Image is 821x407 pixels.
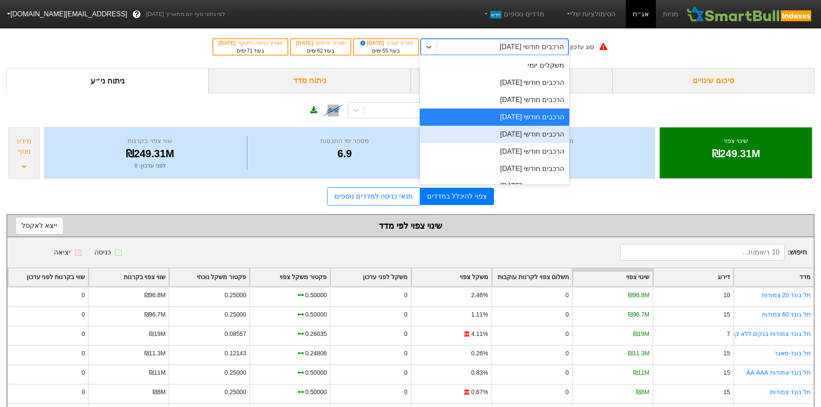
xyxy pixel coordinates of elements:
div: תאריך פרסום : [295,39,346,47]
div: 15 [723,388,730,397]
div: 0 [81,368,85,377]
div: 0 [565,329,569,339]
div: ₪11M [633,368,649,377]
img: SmartBull [685,6,814,23]
div: ₪96.8M [628,291,649,300]
div: ₪11.3M [144,349,166,358]
span: חיפוש : [620,244,807,261]
div: בעוד ימים [358,47,414,55]
div: 0 [81,329,85,339]
a: תל בונד 60 צמודות [762,311,811,318]
div: Toggle SortBy [492,268,572,286]
div: הרכבים חודשי [DATE] [420,143,569,160]
div: יציאה [54,247,71,258]
div: 0 [404,329,408,339]
div: 0.26035 [305,329,327,339]
a: מדדים נוספיםחדש [479,6,548,23]
div: 0.83% [471,368,488,377]
a: תל בונד צמודות [770,388,811,395]
div: 15 [723,349,730,358]
div: 0 [81,291,85,300]
div: ₪8M [636,388,649,397]
div: 1.11% [471,310,488,319]
div: הרכבים חודשי [DATE] [420,160,569,177]
a: צפוי להיכלל במדדים [420,188,494,205]
a: תל בונד-צמודות AA-AAA [746,369,811,376]
div: ₪96.8M [144,291,166,300]
div: בעוד ימים [218,47,283,55]
div: הרכבים חודשי [DATE] [420,109,569,126]
div: כניסה [94,247,111,258]
div: 0 [404,310,408,319]
span: 55 [382,48,388,54]
div: 10 [723,291,730,300]
div: 0.25000 [225,368,246,377]
span: [DATE] [296,40,315,46]
div: Toggle SortBy [250,268,330,286]
span: [DATE] [359,40,386,46]
div: Toggle SortBy [412,268,491,286]
span: [DATE] [219,40,237,46]
div: 0 [404,388,408,397]
a: תל בונד 20 צמודות [762,292,811,298]
div: מספר ימי התכסות [250,136,440,146]
div: 0.50000 [305,388,327,397]
div: הרכבים חודשי [DATE] [420,126,569,143]
div: 0.24806 [305,349,327,358]
div: 2.46% [471,291,488,300]
div: שווי צפוי בקרנות [55,136,245,146]
div: Toggle SortBy [573,268,652,286]
div: 0 [565,388,569,397]
div: 0 [81,310,85,319]
div: ₪249.31M [671,146,801,162]
div: מידע נוסף [11,136,37,157]
div: Toggle SortBy [169,268,249,286]
button: ייצא לאקסל [16,217,63,234]
div: 0 [81,388,85,397]
div: 0 [565,368,569,377]
div: הרכבים חודשי [DATE] [500,42,564,52]
div: 0 [565,310,569,319]
div: Toggle SortBy [8,268,88,286]
div: ₪96.7M [628,310,649,319]
a: הסימולציות שלי [562,6,619,23]
span: 62 [317,48,323,54]
div: 0.25000 [225,388,246,397]
div: 0.50000 [305,291,327,300]
div: 0.26% [471,349,488,358]
span: ? [134,9,139,20]
div: לפני עדכון : 0 [55,162,245,170]
div: הרכבים חודשי [DATE] [420,74,569,91]
div: סוג עדכון [570,43,594,52]
div: Toggle SortBy [331,268,410,286]
div: ביקושים והיצעים צפויים [411,68,613,93]
div: ₪8M [153,388,165,397]
div: 0 [404,368,408,377]
div: 15 [723,368,730,377]
span: חדש [490,11,502,19]
div: 0.50000 [305,310,327,319]
div: Toggle SortBy [653,268,733,286]
a: תנאי כניסה למדדים נוספים [327,187,420,205]
div: 0.25000 [225,291,246,300]
div: משקלים יומי [420,57,569,74]
div: ₪11M [149,368,165,377]
div: 0 [404,349,408,358]
div: הרכבים חודשי [DATE] [420,177,569,195]
div: 0.50000 [305,368,327,377]
div: ניתוח ני״ע [6,68,209,93]
div: ₪11.3M [628,349,649,358]
div: בעוד ימים [295,47,346,55]
div: סיכום שינויים [612,68,815,93]
div: ₪96.7M [144,310,166,319]
span: 71 [247,48,253,54]
img: tase link [322,99,344,121]
a: תל בונד-מאגר [774,350,811,357]
div: 6.9 [250,146,440,162]
div: 0 [565,349,569,358]
div: Toggle SortBy [734,268,814,286]
div: 0 [81,349,85,358]
div: תאריך כניסה לתוקף : [218,39,283,47]
div: 0.25000 [225,310,246,319]
div: 0 [404,291,408,300]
